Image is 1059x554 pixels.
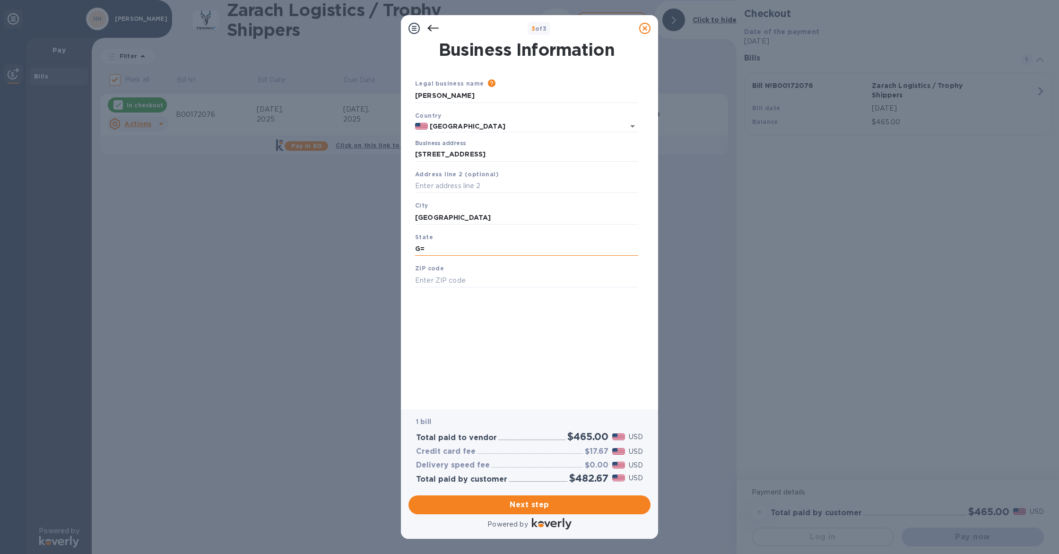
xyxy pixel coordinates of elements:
input: Enter ZIP code [415,273,638,287]
b: Address line 2 (optional) [415,171,499,178]
b: Country [415,112,442,119]
input: Enter address line 2 [415,179,638,193]
p: USD [629,432,643,442]
b: of 3 [531,25,547,32]
h3: Total paid to vendor [416,433,497,442]
p: USD [629,447,643,457]
input: Enter legal business name [415,89,638,103]
button: Next step [408,495,651,514]
img: USD [612,462,625,468]
img: Logo [532,518,572,529]
span: Next step [416,499,643,511]
img: USD [612,433,625,440]
h3: Total paid by customer [416,475,507,484]
img: US [415,123,428,130]
h3: Credit card fee [416,447,476,456]
b: Legal business name [415,80,484,87]
h3: Delivery speed fee [416,461,490,470]
h3: $17.67 [585,447,608,456]
img: USD [612,448,625,455]
input: Select country [428,121,612,132]
h1: Business Information [413,40,640,60]
h2: $482.67 [569,472,608,484]
h3: $0.00 [585,461,608,470]
b: State [415,234,433,241]
button: Open [626,120,639,133]
p: USD [629,473,643,483]
b: ZIP code [415,265,444,272]
p: USD [629,460,643,470]
p: Powered by [487,519,528,529]
img: USD [612,475,625,481]
input: Enter state [415,242,638,256]
input: Enter city [415,210,638,225]
b: City [415,202,428,209]
label: Business address [415,141,466,147]
b: 1 bill [416,418,431,425]
span: 3 [531,25,535,32]
h2: $465.00 [567,431,608,442]
input: Enter address [415,147,638,162]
